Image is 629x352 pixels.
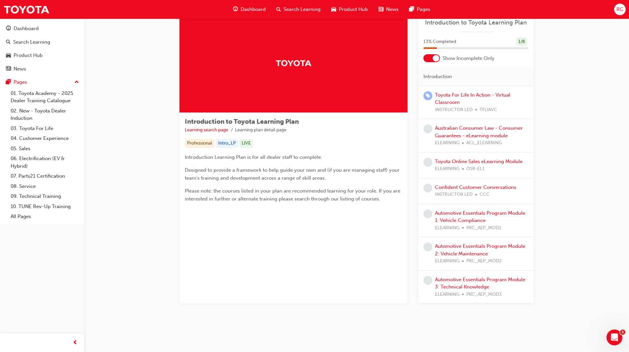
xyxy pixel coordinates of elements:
a: Dashboard [3,22,82,35]
a: 07. Parts21 Certification [8,171,82,181]
div: 1 / 8 [516,37,527,46]
button: RC [614,4,626,15]
a: Automotive Essentials Program Module 3: Technical Knowledge [435,277,525,290]
span: Please note: the courses listed in your plan are recommended learning for your role. If you are i... [185,188,402,202]
span: pages-icon [6,79,11,85]
span: search-icon [276,5,281,14]
div: Search Learning [13,38,50,46]
span: learningRecordVerb_NONE-icon [423,276,432,285]
span: car-icon [6,53,11,59]
a: Product Hub [3,49,82,62]
iframe: Intercom live chat [607,330,622,345]
span: PKC_AEP_MOD3 [466,291,502,298]
a: Automotive Essentials Program Module 2: Vehicle Maintenance [435,243,525,257]
span: ELEARNING [435,139,459,147]
span: Search Learning [284,6,321,13]
span: learningRecordVerb_NONE-icon [423,184,432,193]
a: Learning search page [185,127,228,133]
a: 08. Service [8,181,82,192]
span: 1 [620,330,625,335]
button: DashboardSearch LearningProduct HubNews [3,21,82,76]
div: Professional [185,139,215,148]
a: 01. Toyota Academy - 2025 Dealer Training Catalogue [8,88,82,106]
span: learningRecordVerb_NONE-icon [423,242,432,251]
a: 09. Technical Training [8,191,82,201]
span: up-icon [74,78,79,87]
a: 10. TUNE Rev-Up Training [8,201,82,212]
img: Trak [3,2,50,17]
span: learningRecordVerb_NONE-icon [423,209,432,218]
a: guage-iconDashboard [228,3,271,16]
a: 03. Toyota For Life [8,123,82,134]
a: 05. Sales [8,144,82,154]
span: RC [616,6,623,13]
span: learningRecordVerb_NONE-icon [423,158,432,167]
span: Pages [417,6,430,13]
div: Dashboard [14,25,39,32]
a: Toyota For Life In Action - Virtual Classroom [435,92,510,106]
span: learningRecordVerb_NONE-icon [423,124,432,133]
span: Designed to provide a framework to help guide your own and (if you are managing staff) your team'... [185,167,401,181]
span: TFLIAVC [480,106,497,114]
a: car-iconProduct Hub [326,3,373,16]
span: Show Incomplete Only [443,55,494,62]
span: search-icon [6,39,11,45]
span: Introduction Learning Plan is for all dealer staff to complete. [185,154,322,160]
span: ACL_ELEARNING [466,139,502,147]
a: pages-iconPages [404,3,436,16]
div: Intro_LP [216,139,238,148]
span: car-icon [331,5,336,14]
div: Product Hub [14,52,43,59]
span: Introduction [423,73,452,80]
span: 13 % Completed [423,38,456,46]
button: Pages [3,76,82,88]
a: 06. Electrification (EV & Hybrid) [8,154,82,171]
div: LIVE [239,139,253,148]
a: news-iconNews [373,3,404,16]
span: ELEARNING [435,257,459,265]
img: Trak [275,57,312,69]
span: Introduction to Toyota Learning Plan [185,118,299,125]
li: Learning plan detail page [235,126,287,134]
span: news-icon [378,5,383,14]
a: News [3,63,82,75]
a: search-iconSearch Learning [271,3,326,16]
div: Pages [14,78,27,86]
span: CCC [480,191,490,198]
span: ELEARNING [435,224,459,232]
span: prev-icon [73,339,78,347]
span: guage-icon [233,5,238,14]
span: learningRecordVerb_ENROLL-icon [423,91,432,100]
a: Australian Consumer Law - Consumer Guarantees - eLearning module [435,125,523,139]
span: PKC_AEP_MOD1 [466,224,501,232]
span: ELEARNING [435,165,459,173]
span: Product Hub [339,6,368,13]
a: Automotive Essentials Program Module 1: Vehicle Compliance [435,210,525,224]
div: News [14,65,26,73]
span: ELEARNING [435,291,459,298]
a: 04. Customer Experience [8,133,82,144]
span: News [386,6,399,13]
a: Introduction to Toyota Learning Plan [423,19,529,26]
a: Search Learning [3,36,82,48]
span: guage-icon [6,26,11,32]
a: All Pages [8,211,82,222]
span: INSTRUCTOR LED [435,191,473,198]
span: INSTRUCTOR LED [435,106,473,114]
a: Toyota Online Sales eLearning Module [435,158,523,164]
a: Confident Customer Conversations [435,184,516,190]
span: Dashboard [241,6,266,13]
span: OSR-EL1 [466,165,485,173]
a: 02. New - Toyota Dealer Induction [8,106,82,123]
span: PKC_AEP_MOD2 [466,257,502,265]
span: news-icon [6,66,11,72]
span: pages-icon [409,5,414,14]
